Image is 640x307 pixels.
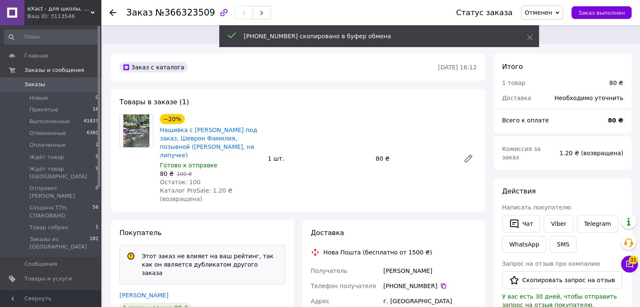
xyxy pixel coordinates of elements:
span: 1 товар [502,79,526,86]
div: 1 шт. [264,153,372,164]
span: Принятые [29,106,58,114]
div: Необходимо уточнить [550,89,628,107]
span: Отправит [PERSON_NAME] [29,185,96,200]
span: 0 [96,94,98,102]
span: 56 [93,204,98,219]
span: Действия [502,187,536,195]
span: Получатель [311,267,348,274]
span: 1 [96,224,98,231]
span: 16 [93,106,98,114]
span: Запрос на отзыв про компанию [502,260,600,267]
span: 5 [96,153,98,161]
div: Нова Пошта (бесплатно от 1500 ₴) [321,248,434,257]
span: Готово к отправке [160,162,218,169]
div: 80 ₴ [609,79,623,87]
button: Чат с покупателем31 [621,256,638,273]
a: [PERSON_NAME] [120,292,168,299]
span: Всего к оплате [502,117,549,124]
span: 1.20 ₴ (возвращена) [560,150,623,156]
b: 80 ₴ [608,117,623,124]
button: Чат [502,215,540,233]
a: Telegram [577,215,618,233]
span: Товар собран [29,224,68,231]
time: [DATE] 16:12 [438,64,477,71]
a: Редактировать [460,150,477,167]
span: Оплаченные [29,141,66,149]
div: [PHONE_NUMBER] [383,282,477,290]
span: Доставка [502,95,531,101]
span: Остаток: 100 [160,179,201,185]
a: Нашивка с [PERSON_NAME] под заказ, Шеврон Фамилия, позывной ([PERSON_NAME], на липучке) [160,127,257,159]
span: 31 [629,254,638,262]
button: Скопировать запрос на отзыв [502,271,622,289]
span: Создана ТТН, СПАКОВАНО [29,204,93,219]
span: Этот заказ не влияет на ваш рейтинг, так как он является дубликатом другого заказа [113,30,630,39]
span: Итого [502,63,523,71]
div: −20% [160,114,185,124]
span: Адрес [311,298,329,304]
button: Заказ выполнен [571,6,632,19]
span: Ждёт товар [29,153,64,161]
span: Ждёт товар [GEOGRAPHIC_DATA] [29,165,96,180]
div: Заказ с каталога [120,62,188,72]
div: Ваш ID: 3113546 [27,13,101,20]
span: Заказы и сообщения [24,66,84,74]
div: [PERSON_NAME] [382,263,478,278]
span: eXact - для школы, для офиса, для творчества [27,5,90,13]
span: Главная [24,52,48,60]
span: 100 ₴ [177,171,192,177]
span: 41837 [84,118,98,125]
span: Покупатель [120,229,162,237]
span: 0 [96,185,98,200]
span: 182 [90,236,98,251]
span: Заказы из [GEOGRAPHIC_DATA] [29,236,90,251]
span: Написать покупателю [502,204,571,211]
span: Отмененные [29,130,66,137]
span: Каталог ProSale: 1.20 ₴ (возвращена) [160,187,232,202]
button: SMS [550,236,576,253]
span: Заказ [126,8,153,18]
a: WhatsApp [502,236,546,253]
span: №366323509 [155,8,215,18]
img: Нашивка с Фамилией под заказ, Шеврон Фамилия, позывной (пиксель, на липучке) [123,114,149,147]
span: Телефон получателя [311,283,376,289]
div: [PHONE_NUMBER] скопировано в буфер обмена [244,32,506,40]
span: Доставка [311,229,344,237]
span: 80 ₴ [160,170,174,177]
span: Новые [29,94,48,102]
a: Viber [544,215,573,233]
span: Комиссия за заказ [502,146,541,161]
span: 6360 [87,130,98,137]
input: Поиск [4,29,99,45]
span: Отменен [525,9,552,16]
div: Статус заказа [456,8,513,17]
span: Товары в заказе (1) [120,98,189,106]
span: Сообщения [24,260,57,268]
span: Уведомления [24,289,63,297]
span: Заказы [24,81,45,88]
div: 80 ₴ [372,153,457,164]
div: Вернуться назад [109,8,116,17]
span: 9 [96,165,98,180]
span: 2 [96,141,98,149]
div: Этот заказ не влияет на ваш рейтинг, так как он является дубликатом другого заказа [138,252,282,277]
span: Выполненные [29,118,70,125]
span: Заказ выполнен [578,10,625,16]
span: Товары и услуги [24,275,72,283]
